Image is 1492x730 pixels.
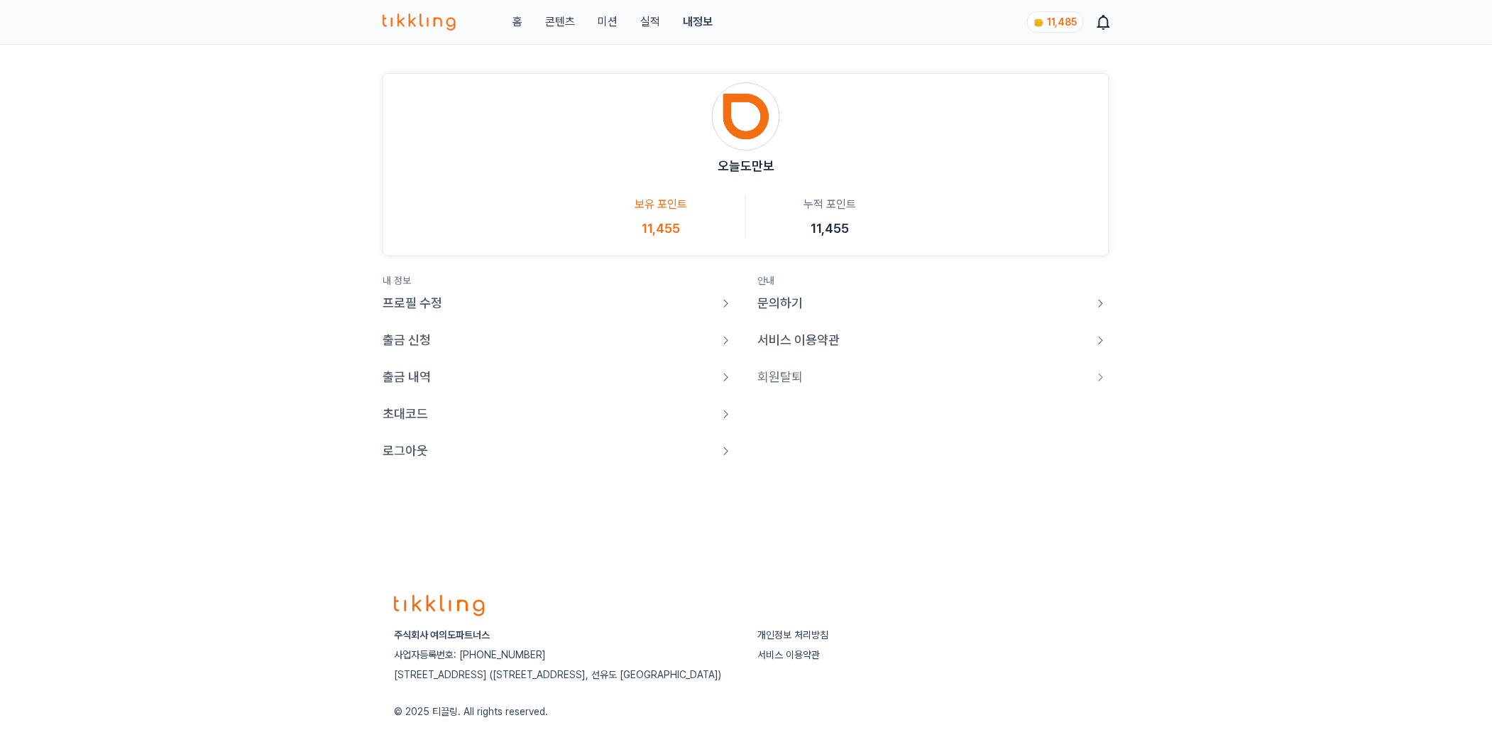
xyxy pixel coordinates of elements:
p: 문의하기 [757,293,803,313]
a: 로그아웃 [383,441,735,461]
p: 보유 포인트 [635,196,688,213]
img: profile [712,82,780,151]
p: 11,455 [811,219,850,239]
p: 누적 포인트 [804,196,857,213]
img: logo [394,595,485,616]
p: 로그아웃 [383,441,428,461]
p: [STREET_ADDRESS] ([STREET_ADDRESS], 선유도 [GEOGRAPHIC_DATA]) [394,668,735,682]
a: 출금 신청 [383,330,735,350]
p: 주식회사 여의도파트너스 [394,628,735,642]
a: coin 11,485 [1027,11,1081,33]
p: 출금 신청 [383,330,431,350]
a: 홈 [512,13,522,31]
img: 티끌링 [383,13,456,31]
span: 11,485 [1048,16,1077,28]
p: 서비스 이용약관 [757,330,840,350]
p: 오늘도만보 [718,156,774,176]
a: 프로필 수정 [383,293,735,313]
a: 서비스 이용약관 [757,330,1109,350]
p: 초대코드 [383,404,428,424]
p: 출금 내역 [383,367,431,387]
a: 문의하기 [757,293,1109,313]
h2: 내 정보 [383,273,735,288]
h2: 안내 [757,273,1109,288]
p: 프로필 수정 [383,293,442,313]
a: 개인정보 처리방침 [757,629,828,641]
a: 내정보 [683,13,713,31]
p: 11,455 [642,219,681,239]
a: 초대코드 [383,404,735,424]
a: 콘텐츠 [545,13,575,31]
a: 출금 내역 [383,367,735,387]
img: coin [1033,17,1045,28]
p: © 2025 티끌링. All rights reserved. [394,704,1098,719]
a: 회원탈퇴 [757,367,1109,387]
a: 서비스 이용약관 [757,649,820,660]
button: 미션 [598,13,618,31]
a: 실적 [640,13,660,31]
p: 사업자등록번호: [PHONE_NUMBER] [394,648,735,662]
p: 회원탈퇴 [757,367,803,387]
